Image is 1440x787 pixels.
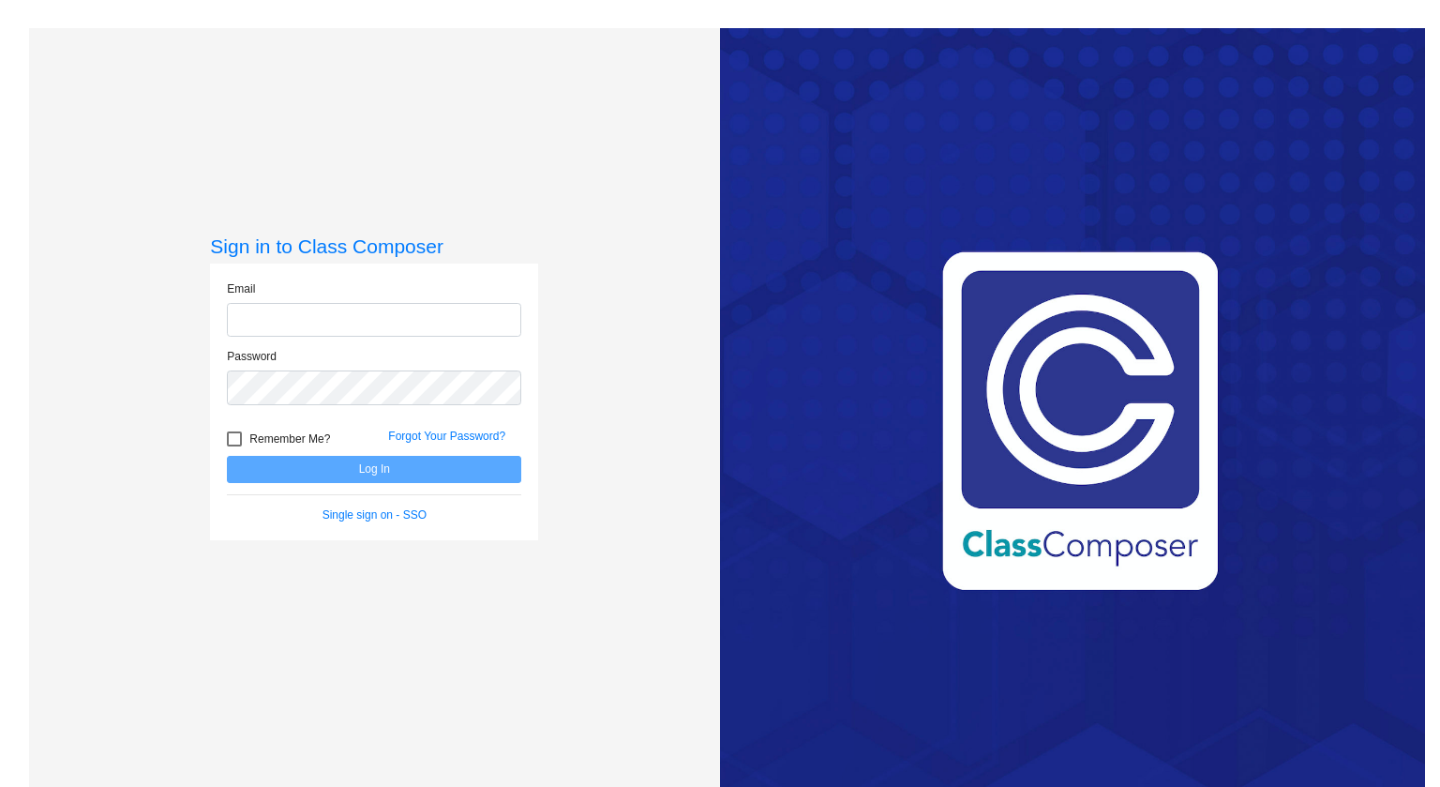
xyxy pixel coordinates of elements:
h3: Sign in to Class Composer [210,235,538,258]
button: Log In [227,456,521,483]
a: Single sign on - SSO [322,508,427,522]
label: Email [227,280,255,297]
span: Remember Me? [249,428,330,450]
a: Forgot Your Password? [388,430,505,443]
label: Password [227,348,277,365]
